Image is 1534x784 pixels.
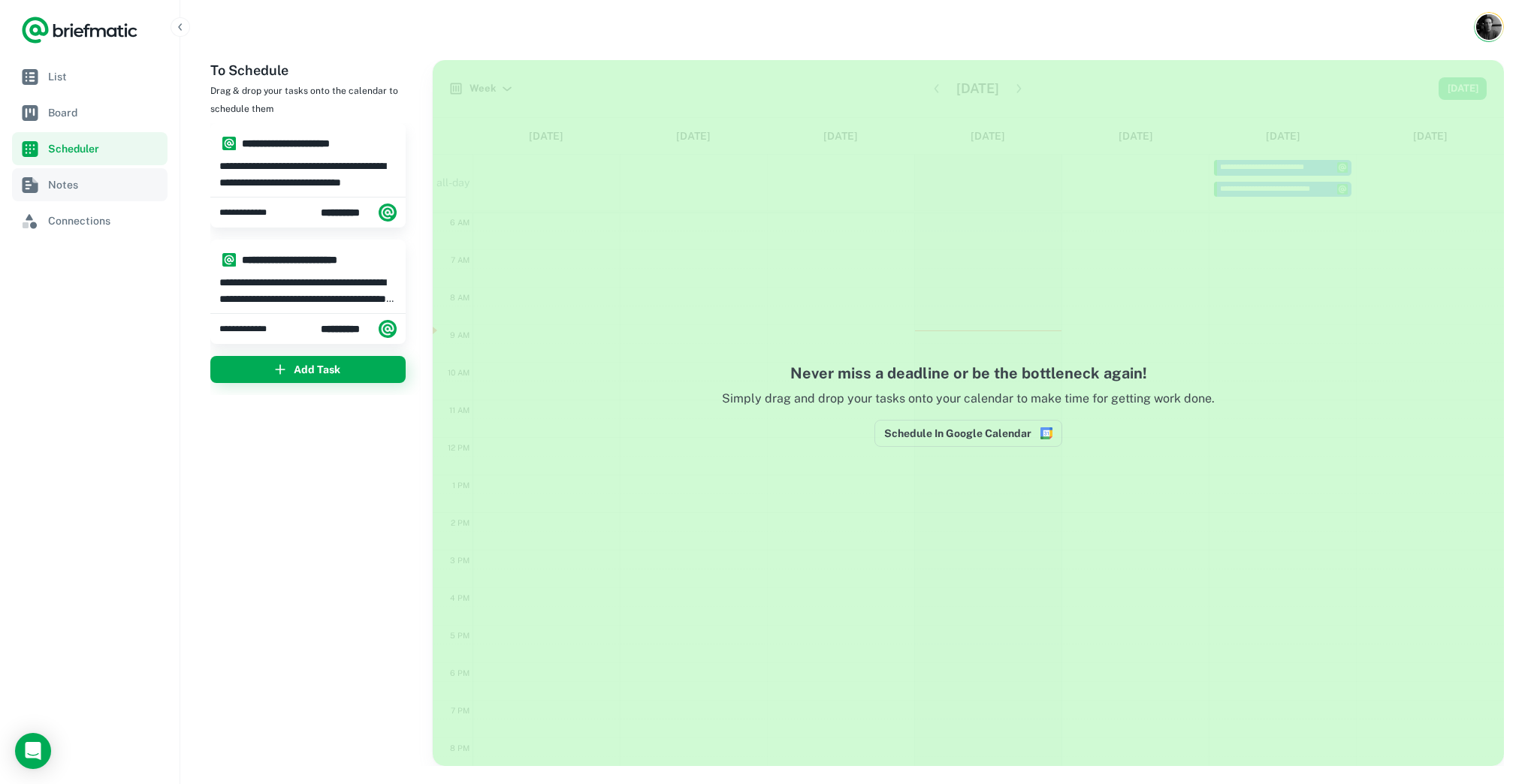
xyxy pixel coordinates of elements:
[15,733,51,769] div: Load Chat
[219,322,281,336] span: Friday, Sep 26
[1476,14,1502,40] img: Roman Koldashev
[12,204,168,237] a: Connections
[321,314,397,344] div: Briefmatic
[463,390,1474,420] p: Simply drag and drop your tasks onto your calendar to make time for getting work done.
[48,176,162,193] span: Notes
[321,198,397,228] div: Briefmatic
[222,137,236,150] img: system.png
[48,68,162,85] span: List
[210,86,398,114] span: Drag & drop your tasks onto the calendar to schedule them
[222,253,236,267] img: system.png
[379,204,397,222] img: system.png
[379,320,397,338] img: system.png
[12,60,168,93] a: List
[219,206,281,219] span: Friday, Sep 26
[1474,12,1504,42] button: Account button
[48,104,162,121] span: Board
[874,420,1062,447] button: Connect to Google Calendar to reserve time in your schedule to complete this work
[210,356,406,383] button: Add Task
[463,362,1474,384] h4: Never miss a deadline or be the bottleneck again!
[12,132,168,165] a: Scheduler
[12,168,168,201] a: Notes
[48,213,162,229] span: Connections
[12,96,168,129] a: Board
[21,15,138,45] a: Logo
[48,140,162,157] span: Scheduler
[210,60,421,81] h6: To Schedule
